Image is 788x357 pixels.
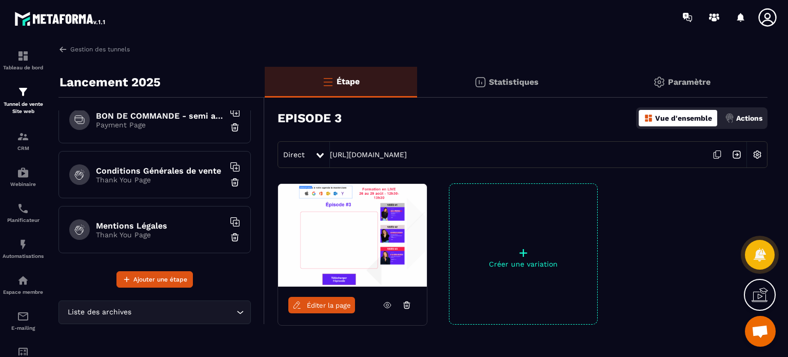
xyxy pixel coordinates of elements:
[116,271,193,288] button: Ajouter une étape
[3,42,44,78] a: formationformationTableau de bord
[17,130,29,143] img: formation
[727,145,746,164] img: arrow-next.bcc2205e.svg
[3,231,44,267] a: automationsautomationsAutomatisations
[3,159,44,195] a: automationsautomationsWebinaire
[3,145,44,151] p: CRM
[3,65,44,70] p: Tableau de bord
[133,307,234,318] input: Search for option
[96,176,224,184] p: Thank You Page
[60,72,161,92] p: Lancement 2025
[655,114,712,122] p: Vue d'ensemble
[17,238,29,251] img: automations
[17,310,29,323] img: email
[96,121,224,129] p: Payment Page
[3,253,44,259] p: Automatisations
[283,151,305,159] span: Direct
[96,166,224,176] h6: Conditions Générales de vente
[330,151,407,159] a: [URL][DOMAIN_NAME]
[307,302,351,309] span: Éditer la page
[3,217,44,223] p: Planificateur
[230,177,240,187] img: trash
[747,145,767,164] img: setting-w.858f3a88.svg
[3,123,44,159] a: formationformationCRM
[449,260,597,268] p: Créer une variation
[644,114,653,123] img: dashboard-orange.40269519.svg
[58,45,130,54] a: Gestion des tunnels
[449,246,597,260] p: +
[230,122,240,133] img: trash
[736,114,762,122] p: Actions
[58,45,68,54] img: arrow
[65,307,133,318] span: Liste des archives
[3,289,44,295] p: Espace membre
[3,181,44,187] p: Webinaire
[96,221,224,231] h6: Mentions Légales
[17,86,29,98] img: formation
[3,78,44,123] a: formationformationTunnel de vente Site web
[3,101,44,115] p: Tunnel de vente Site web
[17,50,29,62] img: formation
[653,76,665,88] img: setting-gr.5f69749f.svg
[322,76,334,88] img: bars-o.4a397970.svg
[288,297,355,313] a: Éditer la page
[3,267,44,303] a: automationsautomationsEspace membre
[58,300,251,324] div: Search for option
[3,303,44,339] a: emailemailE-mailing
[3,325,44,331] p: E-mailing
[17,202,29,215] img: scheduler
[96,231,224,239] p: Thank You Page
[278,184,427,287] img: image
[230,232,240,242] img: trash
[96,111,224,121] h6: BON DE COMMANDE - semi autonomie
[668,77,711,87] p: Paramètre
[337,77,360,86] p: Étape
[3,195,44,231] a: schedulerschedulerPlanificateur
[725,114,734,123] img: actions.d6e523a2.png
[133,274,187,285] span: Ajouter une étape
[745,316,776,347] div: Ouvrir le chat
[17,274,29,287] img: automations
[489,77,539,87] p: Statistiques
[278,111,342,125] h3: EPISODE 3
[17,166,29,179] img: automations
[474,76,486,88] img: stats.20deebd0.svg
[14,9,107,28] img: logo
